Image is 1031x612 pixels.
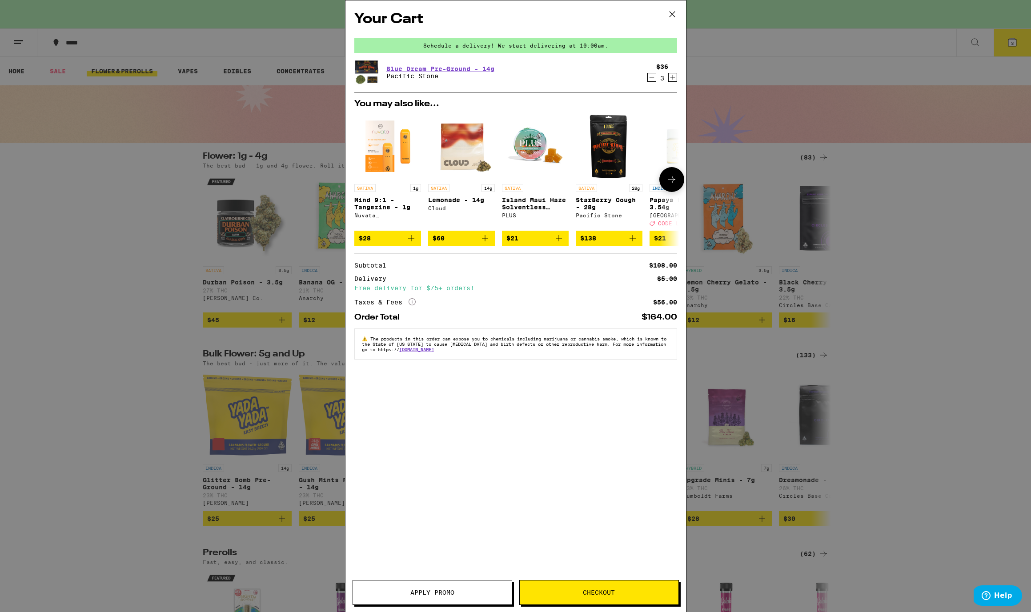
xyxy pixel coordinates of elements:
button: Increment [668,73,677,82]
div: Order Total [354,313,406,321]
div: Delivery [354,276,393,282]
a: Open page for Lemonade - 14g from Cloud [428,113,495,231]
p: Papaya Kush - 3.54g [650,196,716,211]
span: ⚠️ [362,336,370,341]
a: [DOMAIN_NAME] [399,347,434,352]
h2: Your Cart [354,9,677,29]
button: Add to bag [502,231,569,246]
p: SATIVA [502,184,523,192]
span: The products in this order can expose you to chemicals including marijuana or cannabis smoke, whi... [362,336,666,352]
div: Schedule a delivery! We start delivering at 10:00am. [354,38,677,53]
span: $60 [433,235,445,242]
div: PLUS [502,212,569,218]
button: Add to bag [576,231,642,246]
div: Taxes & Fees [354,298,416,306]
span: Apply Promo [410,589,454,596]
p: StarBerry Cough - 28g [576,196,642,211]
a: Open page for Island Maui Haze Solventless Gummies from PLUS [502,113,569,231]
div: $56.00 [653,299,677,305]
p: Pacific Stone [386,72,494,80]
p: SATIVA [428,184,449,192]
button: Add to bag [650,231,716,246]
div: $36 [656,63,668,70]
span: $21 [506,235,518,242]
div: $108.00 [649,262,677,268]
p: INDICA [650,184,671,192]
span: $21 [654,235,666,242]
div: [GEOGRAPHIC_DATA] [650,212,716,218]
span: CODE LIGHTER [658,220,701,226]
button: Add to bag [354,231,421,246]
a: Open page for Mind 9:1 - Tangerine - 1g from Nuvata (CA) [354,113,421,231]
div: Free delivery for $75+ orders! [354,285,677,291]
a: Blue Dream Pre-Ground - 14g [386,65,494,72]
div: 3 [656,75,668,82]
img: Pacific Stone - StarBerry Cough - 28g [576,113,642,180]
a: Open page for Papaya Kush - 3.54g from Stone Road [650,113,716,231]
button: Add to bag [428,231,495,246]
img: PLUS - Island Maui Haze Solventless Gummies [502,113,569,180]
span: $28 [359,235,371,242]
h2: You may also like... [354,100,677,108]
a: Open page for StarBerry Cough - 28g from Pacific Stone [576,113,642,231]
img: Nuvata (CA) - Mind 9:1 - Tangerine - 1g [354,113,421,180]
div: $5.00 [657,276,677,282]
button: Apply Promo [353,580,512,605]
div: Nuvata ([GEOGRAPHIC_DATA]) [354,212,421,218]
iframe: Opens a widget where you can find more information [974,585,1022,608]
p: 1g [410,184,421,192]
p: 28g [629,184,642,192]
div: $164.00 [642,313,677,321]
p: SATIVA [576,184,597,192]
button: Checkout [519,580,679,605]
span: Checkout [583,589,615,596]
div: Cloud [428,205,495,211]
p: Lemonade - 14g [428,196,495,204]
p: 14g [481,184,495,192]
p: Mind 9:1 - Tangerine - 1g [354,196,421,211]
img: Stone Road - Papaya Kush - 3.54g [650,113,716,180]
img: Cloud - Lemonade - 14g [428,113,495,180]
span: $138 [580,235,596,242]
div: Subtotal [354,262,393,268]
div: Pacific Stone [576,212,642,218]
button: Decrement [647,73,656,82]
img: Pacific Stone - Blue Dream Pre-Ground - 14g [354,60,379,85]
p: Island Maui Haze Solventless Gummies [502,196,569,211]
